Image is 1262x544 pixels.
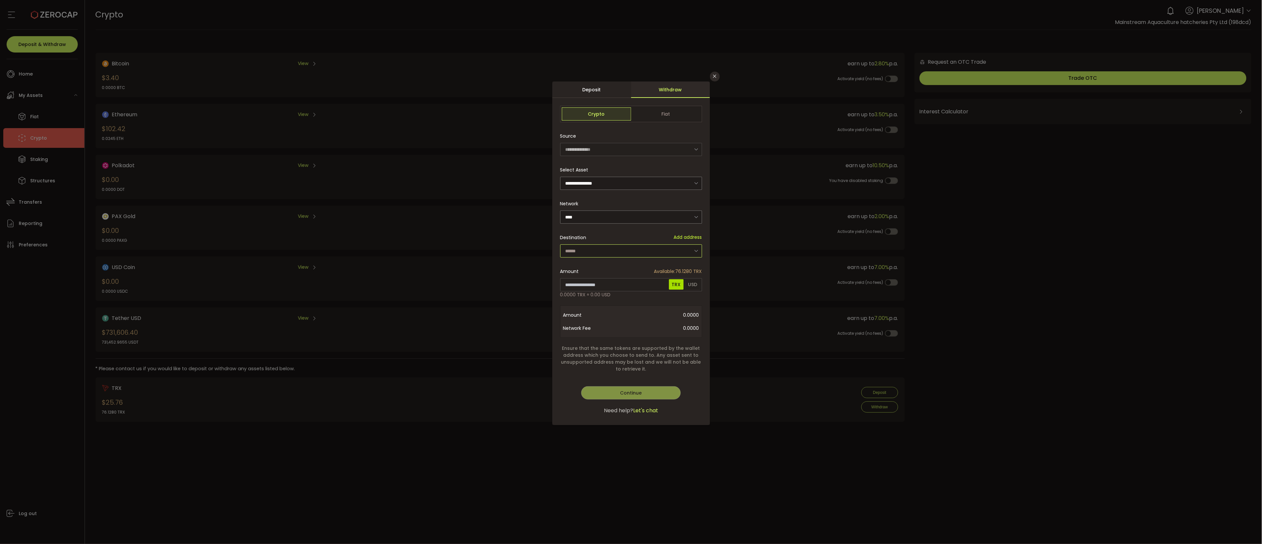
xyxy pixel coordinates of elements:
[674,234,702,241] span: Add address
[552,81,710,425] div: dialog
[685,279,700,290] span: USD
[560,167,592,173] label: Select Asset
[631,81,710,98] div: Withdraw
[560,268,579,275] span: Amount
[562,107,631,121] span: Crypto
[552,81,631,98] div: Deposit
[633,407,658,415] span: Let's chat
[1229,512,1262,544] iframe: Chat Widget
[620,390,642,396] span: Continue
[560,234,587,241] span: Destination
[654,268,675,275] span: Available:
[563,322,616,335] span: Network Fee
[563,308,616,322] span: Amount
[560,345,702,373] span: Ensure that the same tokens are supported by the wallet address which you choose to send to. Any ...
[654,268,702,275] span: 76.1280 TRX
[560,291,611,298] span: 0.0000 TRX ≈ 0.00 USD
[616,308,699,322] span: 0.0000
[710,72,720,81] button: Close
[669,279,684,290] span: TRX
[560,129,576,143] span: Source
[560,200,583,207] label: Network
[581,386,680,399] button: Continue
[616,322,699,335] span: 0.0000
[604,407,633,415] span: Need help?
[631,107,700,121] span: Fiat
